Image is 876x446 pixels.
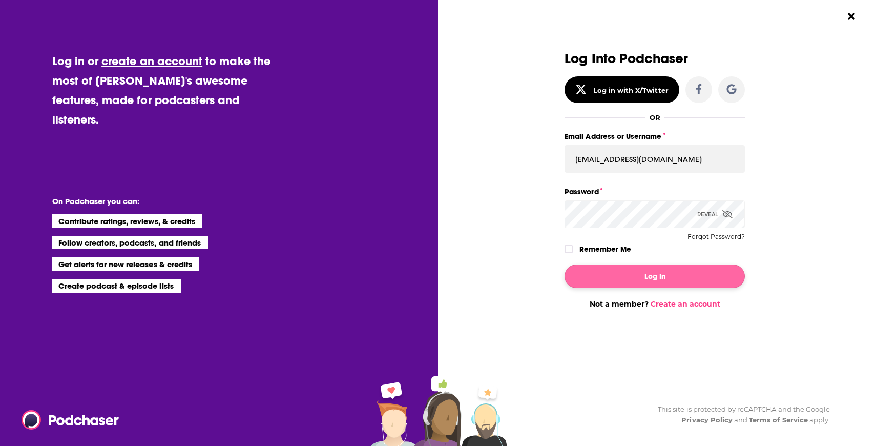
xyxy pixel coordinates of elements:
a: Podchaser - Follow, Share and Rate Podcasts [22,410,112,430]
label: Password [565,185,745,198]
img: Podchaser - Follow, Share and Rate Podcasts [22,410,120,430]
div: Reveal [697,200,733,228]
li: Get alerts for new releases & credits [52,257,199,271]
div: Log in with X/Twitter [593,86,669,94]
a: Terms of Service [749,416,808,424]
input: Email Address or Username [565,145,745,173]
a: Create an account [651,299,720,309]
button: Close Button [842,7,861,26]
h3: Log Into Podchaser [565,51,745,66]
label: Email Address or Username [565,130,745,143]
li: Follow creators, podcasts, and friends [52,236,208,249]
button: Forgot Password? [687,233,745,240]
a: Privacy Policy [681,416,733,424]
div: Not a member? [565,299,745,309]
button: Log in with X/Twitter [565,76,679,103]
li: Contribute ratings, reviews, & credits [52,214,203,228]
button: Log In [565,265,745,288]
li: Create podcast & episode lists [52,279,181,292]
div: This site is protected by reCAPTCHA and the Google and apply. [650,404,830,425]
li: On Podchaser you can: [52,196,257,206]
label: Remember Me [579,242,631,256]
div: OR [650,113,660,121]
a: create an account [101,54,202,68]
